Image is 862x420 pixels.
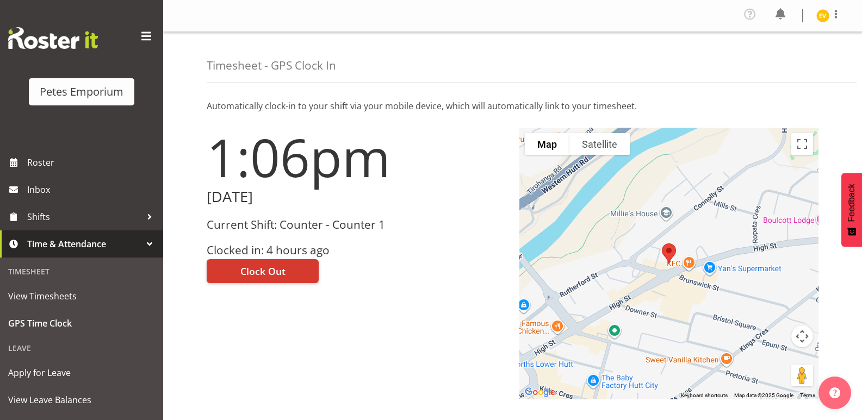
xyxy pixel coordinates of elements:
[207,128,506,186] h1: 1:06pm
[8,315,155,331] span: GPS Time Clock
[522,385,558,399] img: Google
[829,387,840,398] img: help-xxl-2.png
[3,359,160,386] a: Apply for Leave
[847,184,857,222] span: Feedback
[240,264,286,278] span: Clock Out
[207,218,506,231] h3: Current Shift: Counter - Counter 1
[27,181,158,198] span: Inbox
[27,154,158,171] span: Roster
[800,392,815,398] a: Terms (opens in new tab)
[27,236,141,252] span: Time & Attendance
[816,9,829,22] img: eva-vailini10223.jpg
[841,173,862,247] button: Feedback - Show survey
[791,325,813,347] button: Map camera controls
[525,133,569,155] button: Show street map
[734,392,793,398] span: Map data ©2025 Google
[207,59,336,72] h4: Timesheet - GPS Clock In
[3,386,160,413] a: View Leave Balances
[3,283,160,310] a: View Timesheets
[207,244,506,256] h3: Clocked in: 4 hours ago
[3,260,160,283] div: Timesheet
[207,189,506,205] h2: [DATE]
[522,385,558,399] a: Open this area in Google Maps (opens a new window)
[207,259,319,283] button: Clock Out
[27,209,141,225] span: Shifts
[3,310,160,337] a: GPS Time Clock
[791,365,813,386] button: Drag Pegman onto the map to open Street View
[3,337,160,359] div: Leave
[207,99,818,112] p: Automatically clock-in to your shift via your mobile device, which will automatically link to you...
[681,392,728,399] button: Keyboard shortcuts
[40,84,123,100] div: Petes Emporium
[569,133,630,155] button: Show satellite imagery
[8,27,98,49] img: Rosterit website logo
[8,392,155,408] span: View Leave Balances
[8,365,155,381] span: Apply for Leave
[791,133,813,155] button: Toggle fullscreen view
[8,288,155,304] span: View Timesheets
